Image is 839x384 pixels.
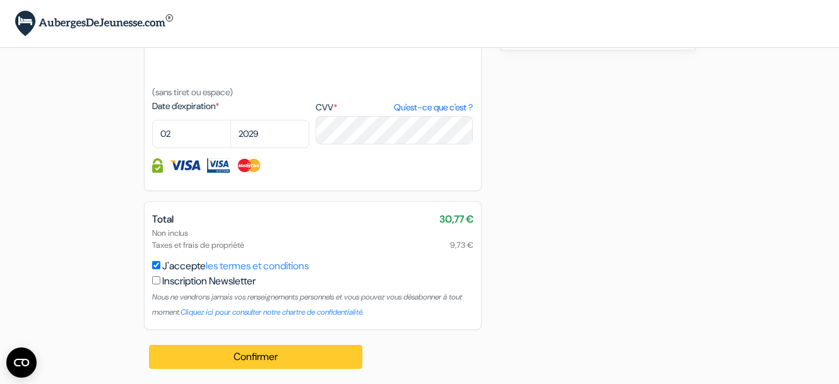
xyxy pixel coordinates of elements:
[439,212,473,227] span: 30,77 €
[394,101,473,114] a: Qu'est-ce que c'est ?
[316,101,473,114] label: CVV
[181,307,364,317] a: Cliquez ici pour consulter notre chartre de confidentialité.
[6,347,37,378] button: CMP-Widget öffnen
[450,239,473,251] span: 9,73 €
[152,212,174,226] span: Total
[236,158,262,173] img: Master Card
[152,100,309,113] label: Date d'expiration
[149,345,363,369] button: Confirmer
[152,158,163,173] img: Information de carte de crédit entièrement encryptée et sécurisée
[206,259,309,272] a: les termes et conditions
[207,158,230,173] img: Visa Electron
[162,259,309,274] label: J'accepte
[15,11,173,37] img: AubergesDeJeunesse.com
[152,292,462,317] small: Nous ne vendrons jamais vos renseignements personnels et vous pouvez vous désabonner à tout moment.
[169,158,201,173] img: Visa
[162,274,256,289] label: Inscription Newsletter
[152,86,233,98] small: (sans tiret ou espace)
[152,227,473,251] div: Non inclus Taxes et frais de propriété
